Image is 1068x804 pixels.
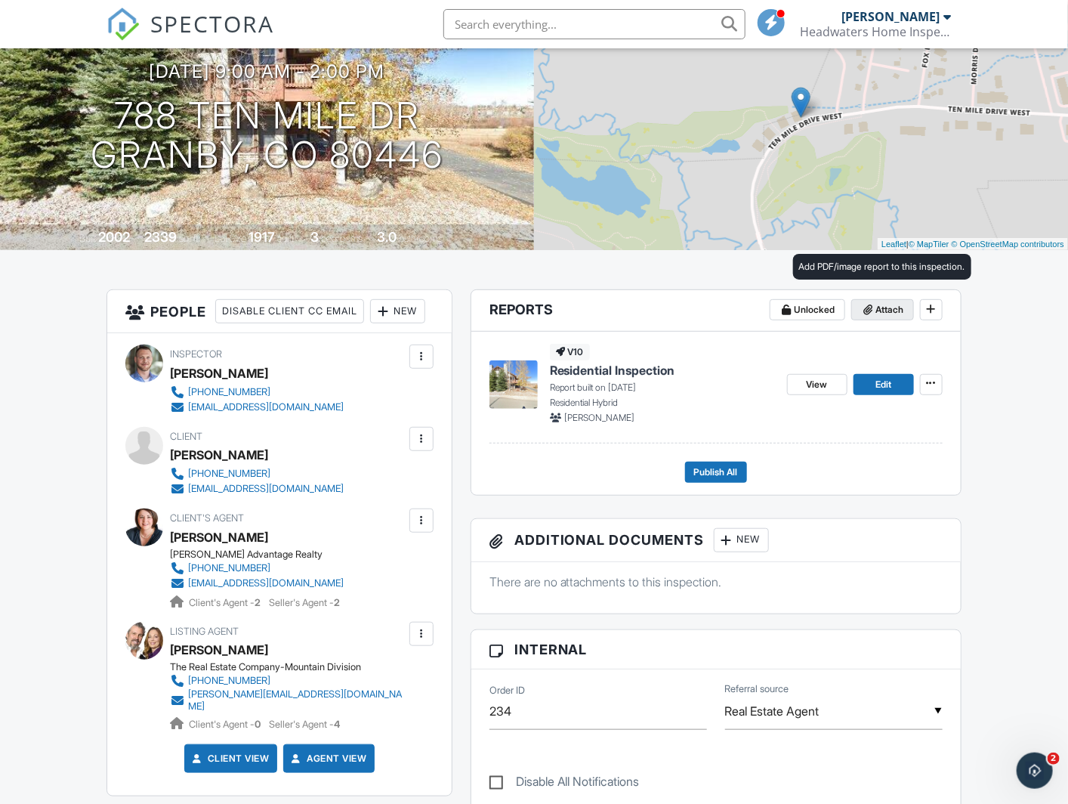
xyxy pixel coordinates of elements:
[106,20,274,52] a: SPECTORA
[489,775,640,793] label: Disable All Notifications
[170,512,244,524] span: Client's Agent
[322,233,363,244] span: bedrooms
[278,233,297,244] span: sq.ft.
[188,401,344,413] div: [EMAIL_ADDRESS][DOMAIN_NAME]
[170,576,344,591] a: [EMAIL_ADDRESS][DOMAIN_NAME]
[170,688,405,713] a: [PERSON_NAME][EMAIL_ADDRESS][DOMAIN_NAME]
[334,597,340,608] strong: 2
[334,719,340,730] strong: 4
[190,751,270,766] a: Client View
[170,639,268,661] a: [PERSON_NAME]
[170,673,405,688] a: [PHONE_NUMBER]
[471,519,961,562] h3: Additional Documents
[150,8,274,39] span: SPECTORA
[489,684,525,697] label: Order ID
[99,229,131,245] div: 2002
[289,751,366,766] a: Agent View
[269,597,340,608] span: Seller's Agent -
[881,240,906,249] a: Leaflet
[170,549,356,561] div: [PERSON_NAME] Advantage Realty
[170,626,239,637] span: Listing Agent
[189,719,263,730] span: Client's Agent -
[878,238,1068,251] div: |
[145,229,177,245] div: 2339
[1017,753,1053,789] iframe: Intercom live chat
[170,348,222,360] span: Inspector
[150,61,385,82] h3: [DATE] 9:00 am - 2:00 pm
[188,483,344,495] div: [EMAIL_ADDRESS][DOMAIN_NAME]
[170,661,417,673] div: The Real Estate Company-Mountain Division
[107,290,451,333] h3: People
[91,96,443,176] h1: 788 Ten Mile Dr Granby, CO 80446
[80,233,97,244] span: Built
[489,574,943,590] p: There are no attachments to this inspection.
[370,299,425,323] div: New
[180,233,201,244] span: sq. ft.
[215,299,364,323] div: Disable Client CC Email
[443,9,745,39] input: Search everything...
[188,688,405,713] div: [PERSON_NAME][EMAIL_ADDRESS][DOMAIN_NAME]
[378,229,397,245] div: 3.0
[400,233,443,244] span: bathrooms
[188,386,270,398] div: [PHONE_NUMBER]
[255,597,261,608] strong: 2
[269,719,340,730] span: Seller's Agent -
[170,466,344,481] a: [PHONE_NUMBER]
[952,240,1064,249] a: © OpenStreetMap contributors
[188,468,270,480] div: [PHONE_NUMBER]
[170,400,344,415] a: [EMAIL_ADDRESS][DOMAIN_NAME]
[170,481,344,496] a: [EMAIL_ADDRESS][DOMAIN_NAME]
[170,526,268,549] a: [PERSON_NAME]
[170,444,268,466] div: [PERSON_NAME]
[215,233,247,244] span: Lot Size
[311,229,319,245] div: 3
[170,385,344,400] a: [PHONE_NUMBER]
[801,24,952,39] div: Headwaters Home Inspections
[255,719,261,730] strong: 0
[842,9,940,24] div: [PERSON_NAME]
[909,240,949,249] a: © MapTiler
[725,682,789,696] label: Referral source
[714,528,769,552] div: New
[188,577,344,589] div: [EMAIL_ADDRESS][DOMAIN_NAME]
[106,8,140,41] img: The Best Home Inspection Software - Spectora
[1048,753,1060,765] span: 2
[170,362,268,385] div: [PERSON_NAME]
[170,431,202,442] span: Client
[170,561,344,576] a: [PHONE_NUMBER]
[471,630,961,669] h3: Internal
[249,229,276,245] div: 1917
[189,597,263,608] span: Client's Agent -
[188,675,270,687] div: [PHONE_NUMBER]
[188,562,270,574] div: [PHONE_NUMBER]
